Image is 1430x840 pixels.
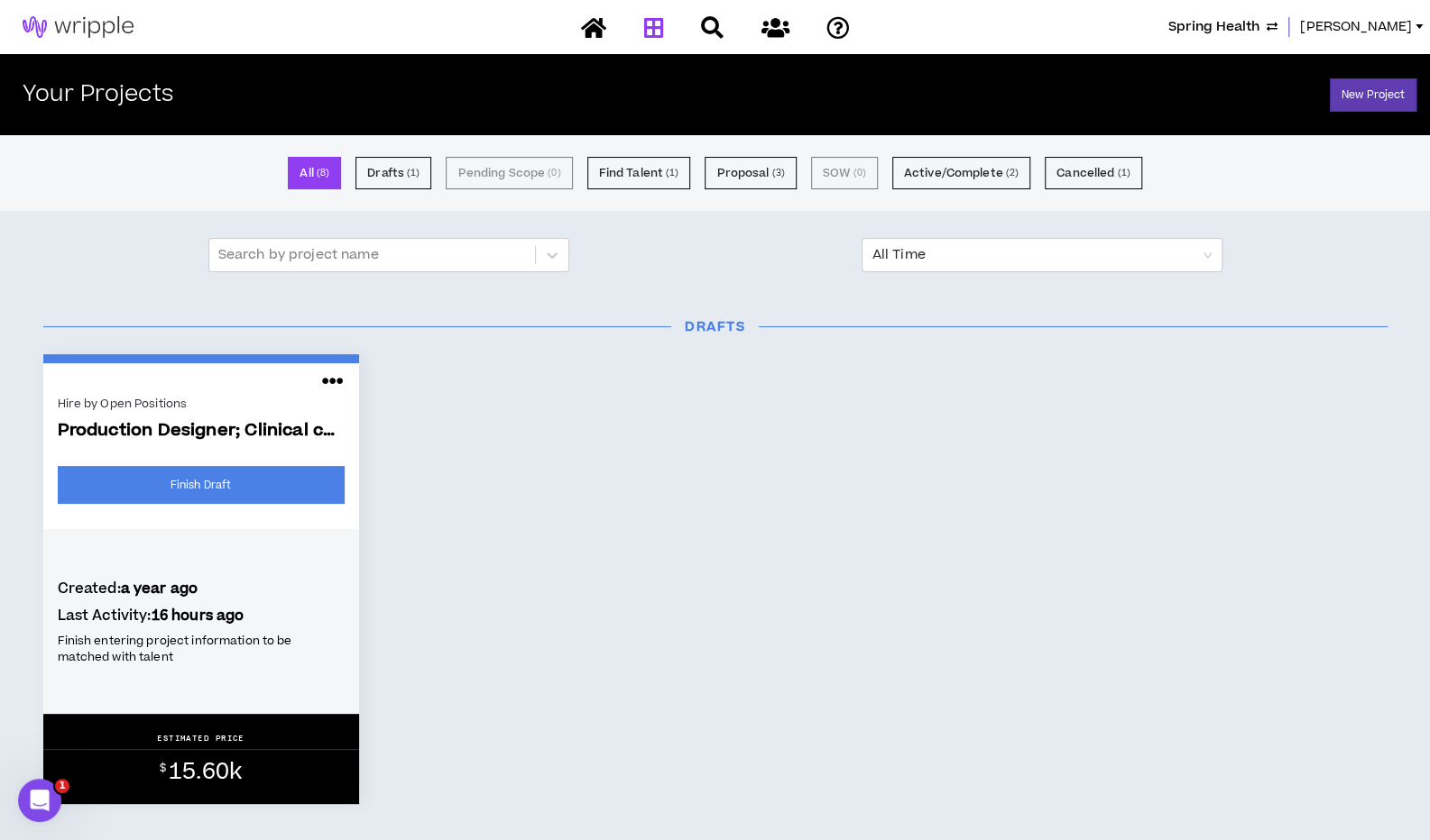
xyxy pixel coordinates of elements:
small: ( 3 ) [771,165,784,181]
iframe: Intercom live chat [18,779,61,822]
button: Pending Scope (0) [446,157,572,189]
h4: Last Activity: [58,606,345,625]
a: New Project [1330,78,1416,112]
h2: Your Projects [23,82,173,108]
button: Find Talent (1) [587,157,691,189]
h3: Drafts [30,317,1401,336]
button: Proposal (3) [705,157,796,189]
button: Active/Complete (2) [892,157,1030,189]
button: SOW (0) [811,157,878,189]
small: ( 2 ) [1006,165,1019,181]
span: 1 [55,779,69,793]
b: a year ago [121,579,198,598]
small: ( 1 ) [407,165,420,181]
span: Production Designer; Clinical content [58,421,345,442]
button: Drafts (1) [355,157,431,189]
sup: $ [160,761,166,776]
span: 15.60k [169,756,242,788]
div: Hire by Open Positions [58,396,345,412]
h4: Created: [58,579,345,598]
button: Spring Health [1168,17,1278,37]
small: ( 8 ) [317,165,329,181]
p: ESTIMATED PRICE [157,733,244,744]
small: ( 0 ) [548,165,560,181]
p: Finish entering project information to be matched with talent [58,633,331,665]
small: ( 1 ) [1117,165,1130,181]
small: ( 0 ) [853,165,865,181]
button: Cancelled (1) [1045,157,1142,189]
span: [PERSON_NAME] [1300,17,1412,37]
small: ( 1 ) [666,165,678,181]
span: All Time [872,239,1212,271]
button: All (8) [288,157,341,189]
b: 16 hours ago [152,606,244,625]
a: Finish Draft [58,466,345,504]
span: Spring Health [1168,17,1259,37]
